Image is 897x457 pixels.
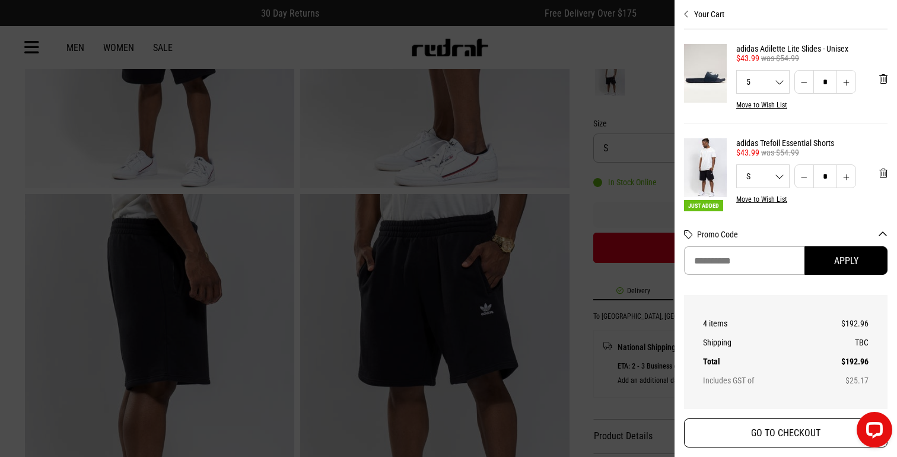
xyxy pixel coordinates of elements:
[811,314,869,333] td: $192.96
[811,371,869,390] td: $25.17
[761,53,799,63] span: was $54.99
[684,246,804,275] input: Promo Code
[794,70,814,94] button: Decrease quantity
[697,230,888,239] button: Promo Code
[737,78,789,86] span: 5
[813,70,837,94] input: Quantity
[736,138,888,148] a: adidas Trefoil Essential Shorts
[703,352,811,371] th: Total
[736,44,888,53] a: adidas Adilette Lite Slides - Unisex
[847,407,897,457] iframe: LiveChat chat widget
[761,148,799,157] span: was $54.99
[794,164,814,188] button: Decrease quantity
[836,70,856,94] button: Increase quantity
[813,164,837,188] input: Quantity
[811,352,869,371] td: $192.96
[737,172,789,180] span: S
[736,195,787,204] button: Move to Wish List
[736,101,787,109] button: Move to Wish List
[684,44,727,103] img: adidas Adilette Lite Slides - Unisex
[836,164,856,188] button: Increase quantity
[736,53,759,63] span: $43.99
[684,200,723,211] span: Just Added
[811,333,869,352] td: TBC
[703,371,811,390] th: Includes GST of
[703,314,811,333] th: 4 items
[684,418,888,448] button: GO TO CHECKOUT
[870,158,897,188] button: 'Remove from cart
[736,148,759,157] span: $43.99
[684,138,727,197] img: adidas Trefoil Essential Shorts
[703,333,811,352] th: Shipping
[804,246,888,275] button: Apply
[870,64,897,94] button: 'Remove from cart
